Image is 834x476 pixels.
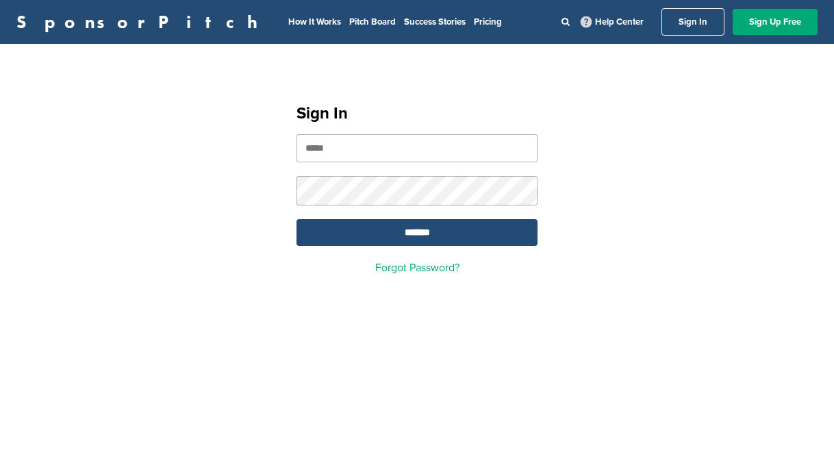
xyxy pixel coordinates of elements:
[375,261,459,275] a: Forgot Password?
[733,9,818,35] a: Sign Up Free
[288,16,341,27] a: How It Works
[296,101,538,126] h1: Sign In
[16,13,266,31] a: SponsorPitch
[349,16,396,27] a: Pitch Board
[661,8,724,36] a: Sign In
[474,16,502,27] a: Pricing
[404,16,466,27] a: Success Stories
[578,14,646,30] a: Help Center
